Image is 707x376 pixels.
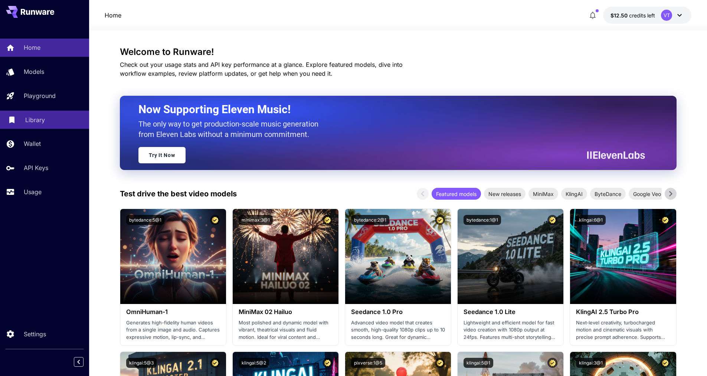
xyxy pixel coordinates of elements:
[233,209,338,304] img: alt
[239,215,273,225] button: minimax:3@1
[323,215,333,225] button: Certified Model – Vetted for best performance and includes a commercial license.
[660,215,670,225] button: Certified Model – Vetted for best performance and includes a commercial license.
[464,358,493,368] button: klingai:5@1
[138,119,324,140] p: The only way to get production-scale music generation from Eleven Labs without a minimum commitment.
[239,358,269,368] button: klingai:5@2
[120,47,677,57] h3: Welcome to Runware!
[24,139,41,148] p: Wallet
[611,12,655,19] div: $12.4992
[24,67,44,76] p: Models
[603,7,691,24] button: $12.4992VT
[458,209,563,304] img: alt
[126,319,220,341] p: Generates high-fidelity human videos from a single image and audio. Captures expressive motion, l...
[547,358,557,368] button: Certified Model – Vetted for best performance and includes a commercial license.
[590,188,626,200] div: ByteDance
[351,215,389,225] button: bytedance:2@1
[435,358,445,368] button: Certified Model – Vetted for best performance and includes a commercial license.
[24,187,42,196] p: Usage
[74,357,84,367] button: Collapse sidebar
[120,61,403,77] span: Check out your usage stats and API key performance at a glance. Explore featured models, dive int...
[323,358,333,368] button: Certified Model – Vetted for best performance and includes a commercial license.
[661,10,672,21] div: VT
[210,358,220,368] button: Certified Model – Vetted for best performance and includes a commercial license.
[528,190,558,198] span: MiniMax
[576,308,670,315] h3: KlingAI 2.5 Turbo Pro
[25,115,45,124] p: Library
[126,215,164,225] button: bytedance:5@1
[126,358,157,368] button: klingai:5@3
[351,308,445,315] h3: Seedance 1.0 Pro
[464,308,557,315] h3: Seedance 1.0 Lite
[138,147,186,163] a: Try It Now
[345,209,451,304] img: alt
[105,11,121,20] nav: breadcrumb
[629,12,655,19] span: credits left
[24,91,56,100] p: Playground
[435,215,445,225] button: Certified Model – Vetted for best performance and includes a commercial license.
[561,190,587,198] span: KlingAI
[561,188,587,200] div: KlingAI
[138,102,639,117] h2: Now Supporting Eleven Music!
[432,188,481,200] div: Featured models
[629,188,665,200] div: Google Veo
[547,215,557,225] button: Certified Model – Vetted for best performance and includes a commercial license.
[239,308,333,315] h3: MiniMax 02 Hailuo
[432,190,481,198] span: Featured models
[464,319,557,341] p: Lightweight and efficient model for fast video creation with 1080p output at 24fps. Features mult...
[484,188,526,200] div: New releases
[611,12,629,19] span: $12.50
[79,355,89,369] div: Collapse sidebar
[629,190,665,198] span: Google Veo
[576,319,670,341] p: Next‑level creativity, turbocharged motion and cinematic visuals with precise prompt adherence. S...
[576,358,606,368] button: klingai:3@1
[120,209,226,304] img: alt
[590,190,626,198] span: ByteDance
[120,188,237,199] p: Test drive the best video models
[576,215,606,225] button: klingai:6@1
[24,330,46,339] p: Settings
[660,358,670,368] button: Certified Model – Vetted for best performance and includes a commercial license.
[24,163,48,172] p: API Keys
[239,319,333,341] p: Most polished and dynamic model with vibrant, theatrical visuals and fluid motion. Ideal for vira...
[528,188,558,200] div: MiniMax
[570,209,676,304] img: alt
[464,215,501,225] button: bytedance:1@1
[484,190,526,198] span: New releases
[210,215,220,225] button: Certified Model – Vetted for best performance and includes a commercial license.
[351,319,445,341] p: Advanced video model that creates smooth, high-quality 1080p clips up to 10 seconds long. Great f...
[24,43,40,52] p: Home
[126,308,220,315] h3: OmniHuman‑1
[105,11,121,20] a: Home
[351,358,385,368] button: pixverse:1@5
